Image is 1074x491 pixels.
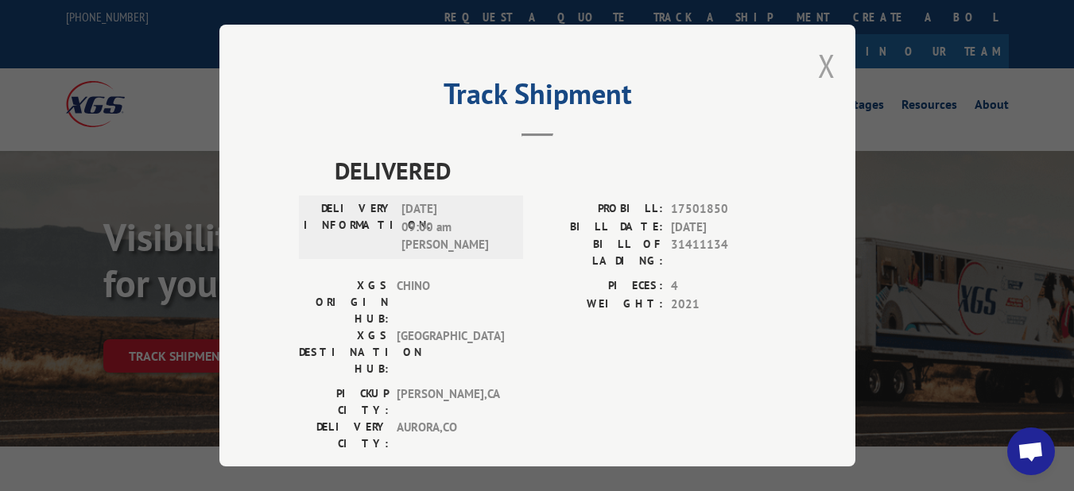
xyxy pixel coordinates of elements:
[1007,427,1055,475] div: Open chat
[818,44,836,87] button: Close modal
[299,277,389,327] label: XGS ORIGIN HUB:
[671,200,776,218] span: 17501850
[401,200,509,254] span: [DATE] 09:00 am [PERSON_NAME]
[304,200,394,254] label: DELIVERY INFORMATION:
[397,277,504,327] span: CHINO
[537,295,663,313] label: WEIGHT:
[397,385,504,419] span: [PERSON_NAME] , CA
[671,236,776,269] span: 31411134
[671,277,776,296] span: 4
[537,236,663,269] label: BILL OF LADING:
[671,295,776,313] span: 2021
[537,218,663,236] label: BILL DATE:
[397,419,504,452] span: AURORA , CO
[537,200,663,218] label: PROBILL:
[299,83,776,113] h2: Track Shipment
[299,385,389,419] label: PICKUP CITY:
[335,153,776,188] span: DELIVERED
[299,419,389,452] label: DELIVERY CITY:
[397,327,504,377] span: [GEOGRAPHIC_DATA]
[299,327,389,377] label: XGS DESTINATION HUB:
[537,277,663,296] label: PIECES:
[671,218,776,236] span: [DATE]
